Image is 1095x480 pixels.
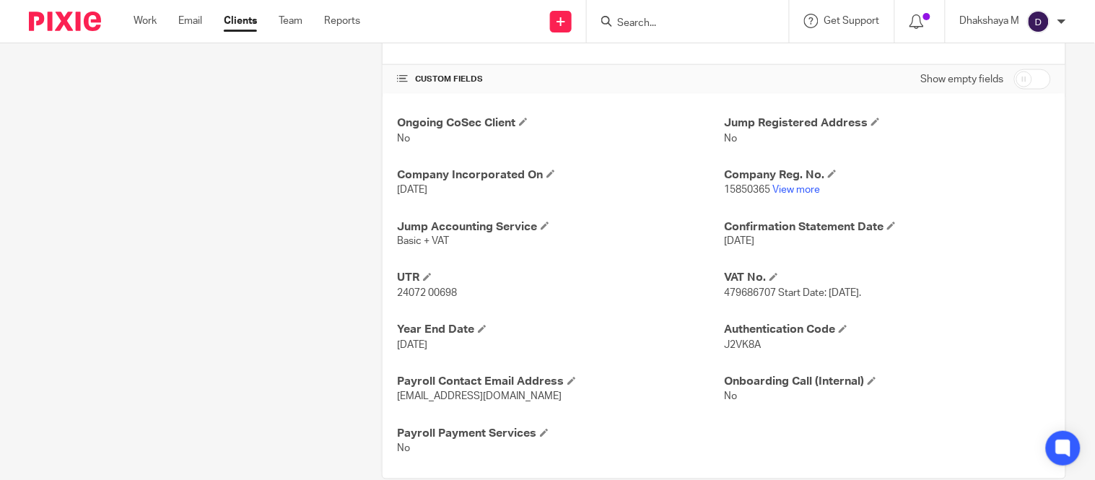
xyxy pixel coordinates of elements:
[397,341,427,351] span: [DATE]
[178,14,202,28] a: Email
[724,323,1051,338] h4: Authentication Code
[397,74,724,85] h4: CUSTOM FIELDS
[724,392,737,402] span: No
[824,16,880,26] span: Get Support
[279,14,302,28] a: Team
[724,289,861,299] span: 479686707 Start Date: [DATE].
[397,219,724,235] h4: Jump Accounting Service
[397,185,427,195] span: [DATE]
[397,134,410,144] span: No
[772,185,820,195] a: View more
[224,14,257,28] a: Clients
[29,12,101,31] img: Pixie
[724,134,737,144] span: No
[724,375,1051,390] h4: Onboarding Call (Internal)
[397,167,724,183] h4: Company Incorporated On
[724,115,1051,131] h4: Jump Registered Address
[397,427,724,442] h4: Payroll Payment Services
[724,237,754,247] span: [DATE]
[397,444,410,454] span: No
[1027,10,1050,33] img: svg%3E
[724,219,1051,235] h4: Confirmation Statement Date
[397,375,724,390] h4: Payroll Contact Email Address
[397,271,724,286] h4: UTR
[724,341,761,351] span: J2VK8A
[397,115,724,131] h4: Ongoing CoSec Client
[724,167,1051,183] h4: Company Reg. No.
[921,72,1004,87] label: Show empty fields
[724,271,1051,286] h4: VAT No.
[134,14,157,28] a: Work
[397,323,724,338] h4: Year End Date
[616,17,746,30] input: Search
[397,289,457,299] span: 24072 00698
[324,14,360,28] a: Reports
[397,237,449,247] span: Basic + VAT
[397,392,562,402] span: [EMAIL_ADDRESS][DOMAIN_NAME]
[960,14,1020,28] p: Dhakshaya M
[724,185,770,195] span: 15850365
